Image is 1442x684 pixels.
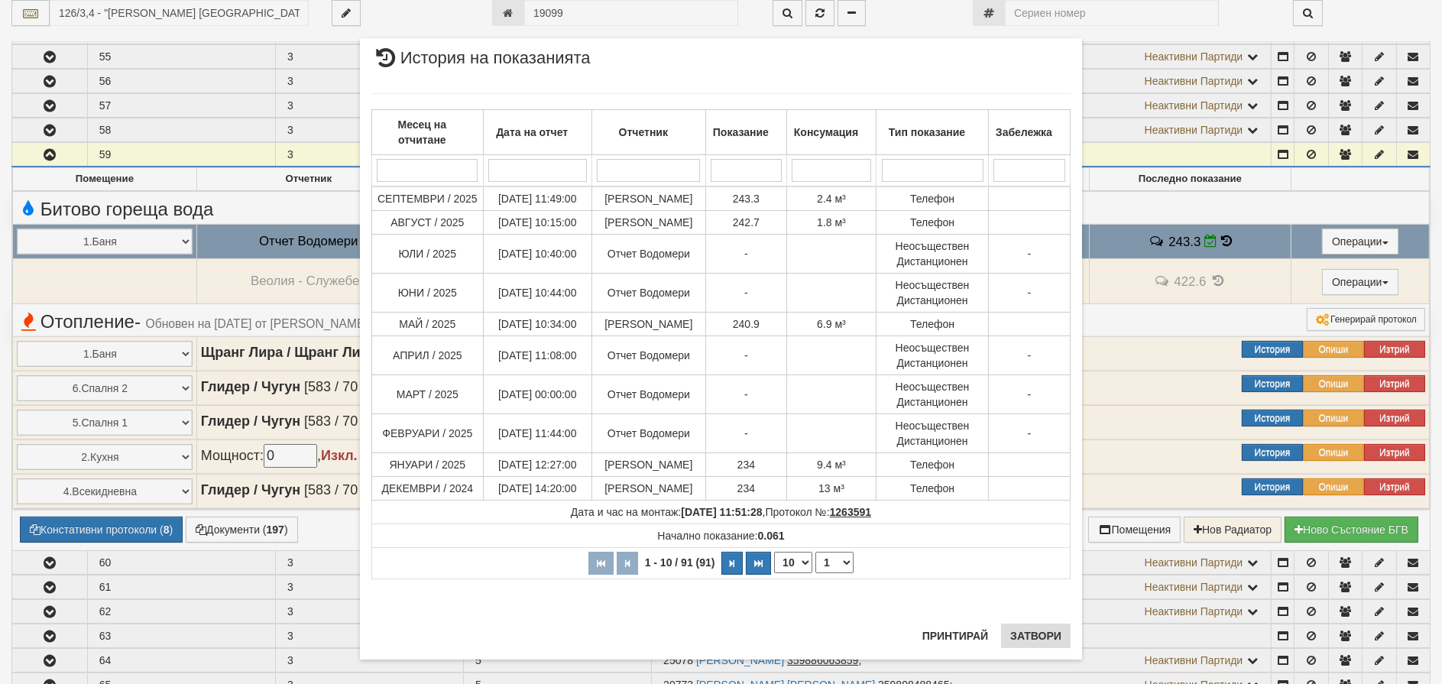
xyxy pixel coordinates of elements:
[744,349,748,361] span: -
[372,235,484,274] td: ЮЛИ / 2025
[372,501,1071,524] td: ,
[483,186,591,211] td: [DATE] 11:49:00
[483,375,591,414] td: [DATE] 00:00:00
[483,477,591,501] td: [DATE] 14:20:00
[721,552,743,575] button: Следваща страница
[483,274,591,313] td: [DATE] 10:44:00
[372,375,484,414] td: МАРТ / 2025
[877,414,989,453] td: Неосъществен Дистанционен
[817,216,846,229] span: 1.8 м³
[483,110,591,155] th: Дата на отчет: No sort applied, activate to apply an ascending sort
[591,414,705,453] td: Отчет Водомери
[619,126,668,138] b: Отчетник
[483,453,591,477] td: [DATE] 12:27:00
[877,453,989,477] td: Телефон
[877,274,989,313] td: Неосъществен Дистанционен
[877,336,989,375] td: Неосъществен Дистанционен
[1028,388,1032,400] span: -
[817,459,846,471] span: 9.4 м³
[758,530,785,542] strong: 0.061
[372,186,484,211] td: СЕПТЕМВРИ / 2025
[483,336,591,375] td: [DATE] 11:08:00
[371,50,591,78] span: История на показанията
[483,414,591,453] td: [DATE] 11:44:00
[877,477,989,501] td: Телефон
[830,506,872,518] tcxspan: Call 1263591 via 3CX
[913,624,997,648] button: Принтирай
[744,427,748,439] span: -
[744,388,748,400] span: -
[744,248,748,260] span: -
[766,506,872,518] span: Протокол №:
[681,506,762,518] strong: [DATE] 11:51:28
[372,211,484,235] td: АВГУСТ / 2025
[1001,624,1071,648] button: Затвори
[877,110,989,155] th: Тип показание: No sort applied, activate to apply an ascending sort
[372,453,484,477] td: ЯНУАРИ / 2025
[571,506,763,518] span: Дата и час на монтаж:
[1028,427,1032,439] span: -
[591,313,705,336] td: [PERSON_NAME]
[591,453,705,477] td: [PERSON_NAME]
[774,552,812,573] select: Брой редове на страница
[744,287,748,299] span: -
[713,126,769,138] b: Показание
[591,336,705,375] td: Отчет Водомери
[815,552,854,573] select: Страница номер
[372,274,484,313] td: ЮНИ / 2025
[988,110,1070,155] th: Забележка: No sort applied, activate to apply an ascending sort
[737,482,755,494] span: 234
[617,552,638,575] button: Предишна страница
[818,482,844,494] span: 13 м³
[737,459,755,471] span: 234
[733,318,760,330] span: 240.9
[483,211,591,235] td: [DATE] 10:15:00
[877,313,989,336] td: Телефон
[641,556,719,569] span: 1 - 10 / 91 (91)
[877,375,989,414] td: Неосъществен Дистанционен
[372,110,484,155] th: Месец на отчитане: No sort applied, activate to apply an ascending sort
[591,211,705,235] td: [PERSON_NAME]
[372,477,484,501] td: ДЕКЕМВРИ / 2024
[1028,248,1032,260] span: -
[733,193,760,205] span: 243.3
[817,193,846,205] span: 2.4 м³
[398,118,447,146] b: Месец на отчитане
[877,235,989,274] td: Неосъществен Дистанционен
[372,313,484,336] td: МАЙ / 2025
[483,235,591,274] td: [DATE] 10:40:00
[1028,287,1032,299] span: -
[588,552,614,575] button: Първа страница
[817,318,846,330] span: 6.9 м³
[483,313,591,336] td: [DATE] 10:34:00
[877,211,989,235] td: Телефон
[786,110,876,155] th: Консумация: No sort applied, activate to apply an ascending sort
[496,126,568,138] b: Дата на отчет
[372,336,484,375] td: АПРИЛ / 2025
[705,110,786,155] th: Показание: No sort applied, activate to apply an ascending sort
[794,126,858,138] b: Консумация
[657,530,784,542] span: Начално показание:
[591,274,705,313] td: Отчет Водомери
[591,375,705,414] td: Отчет Водомери
[591,235,705,274] td: Отчет Водомери
[591,110,705,155] th: Отчетник: No sort applied, activate to apply an ascending sort
[877,186,989,211] td: Телефон
[591,477,705,501] td: [PERSON_NAME]
[591,186,705,211] td: [PERSON_NAME]
[1028,349,1032,361] span: -
[733,216,760,229] span: 242.7
[889,126,965,138] b: Тип показание
[372,414,484,453] td: ФЕВРУАРИ / 2025
[746,552,771,575] button: Последна страница
[996,126,1052,138] b: Забележка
